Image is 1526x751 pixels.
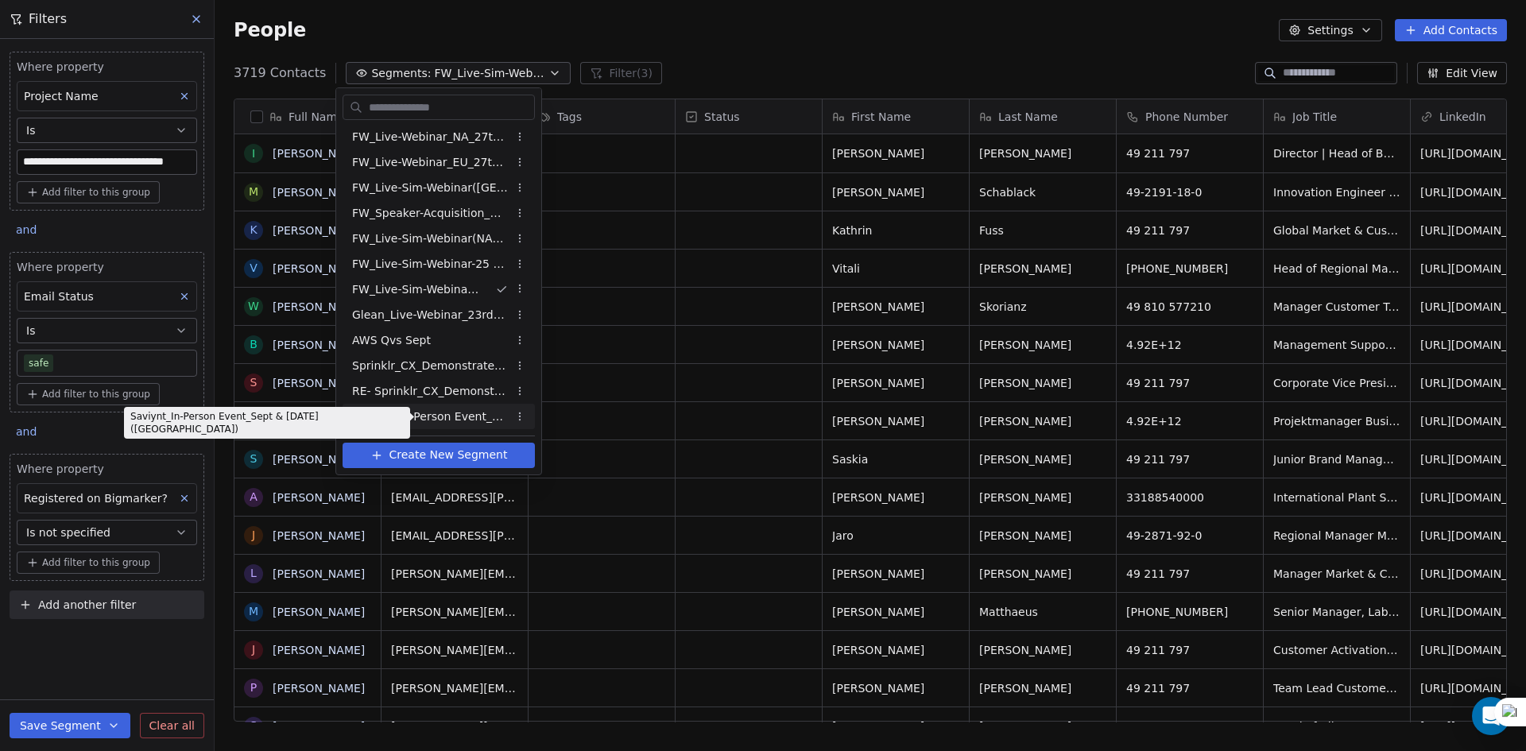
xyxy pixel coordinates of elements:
span: Create New Segment [389,447,508,463]
span: FW_Speaker-Acquisition_August'25 [352,205,508,222]
button: Create New Segment [343,443,535,468]
span: Sprinklr_CX_Demonstrate_Reg_Drive_[DATE] [352,358,508,374]
span: FW_Live-Sim-Webinar(NA)26thAugust'2025 [352,230,508,247]
span: FW_Live-Sim-Webinar-18 Sept-[GEOGRAPHIC_DATA] [352,281,482,298]
span: FW_Live-Sim-Webinar-25 Sept'25 -[GEOGRAPHIC_DATA] [GEOGRAPHIC_DATA] [352,256,508,273]
span: Glean_Live-Webinar_23rdSept'25 [352,307,508,323]
span: Saviynt_In-Person Event_Sept & [DATE] ([GEOGRAPHIC_DATA]) [352,408,508,425]
span: AWS Qvs Sept [352,332,431,349]
p: Saviynt_In-Person Event_Sept & [DATE] ([GEOGRAPHIC_DATA]) [130,410,404,436]
span: FW_Live-Webinar_EU_27thAugust'25 - Batch 2 [352,154,508,171]
span: FW_Live-Sim-Webinar([GEOGRAPHIC_DATA])26thAugust'2025 [352,180,508,196]
span: FW_Live-Webinar_NA_27thAugust'25 - Batch 2 [352,129,508,145]
span: RE- Sprinklr_CX_Demonstrate_Reg_Drive_[DATE] [352,383,508,400]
